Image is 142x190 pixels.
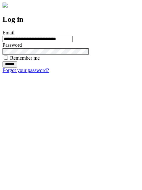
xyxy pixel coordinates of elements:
[3,30,15,35] label: Email
[3,68,49,73] a: Forgot your password?
[3,15,139,24] h2: Log in
[3,3,8,8] img: logo-4e3dc11c47720685a147b03b5a06dd966a58ff35d612b21f08c02c0306f2b779.png
[10,55,40,61] label: Remember me
[3,42,22,48] label: Password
